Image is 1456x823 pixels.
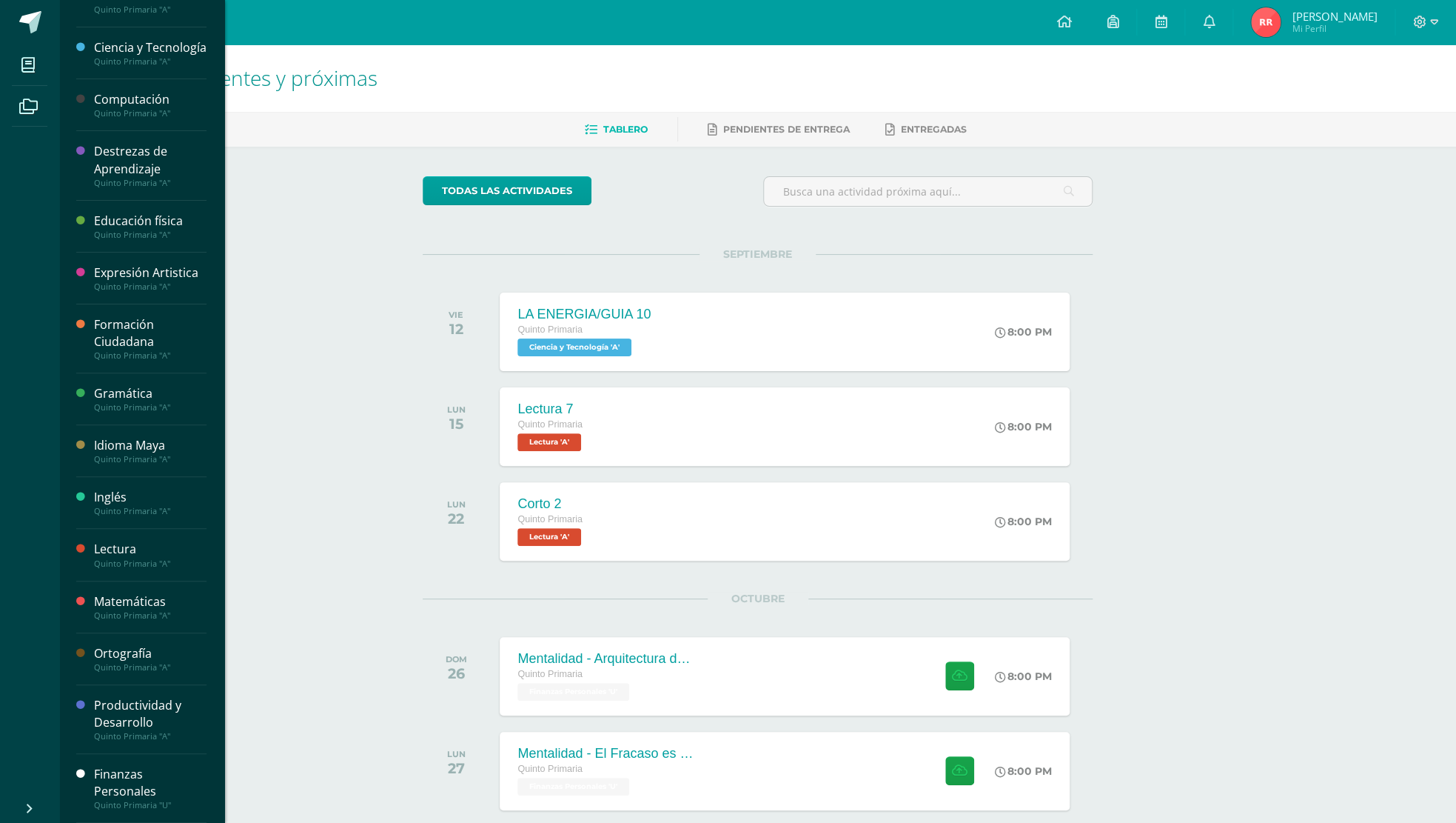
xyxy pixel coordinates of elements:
[94,559,207,569] div: Quinto Primaria "A"
[94,402,207,413] div: Quinto Primaria "A"
[94,143,207,177] div: Destrezas de Aprendizaje
[995,515,1052,528] div: 8:00 PM
[995,420,1052,433] div: 8:00 PM
[585,118,648,141] a: Tablero
[94,91,207,119] a: ComputaciónQuinto Primaria "A"
[447,404,466,415] div: LUN
[517,419,583,430] span: Quinto Primaria
[723,124,850,135] span: Pendientes de entrega
[995,764,1052,778] div: 8:00 PM
[517,339,631,356] span: Ciencia y Tecnología 'A'
[94,697,207,731] div: Productividad y Desarrollo
[94,766,207,810] a: Finanzas PersonalesQuinto Primaria "U"
[517,496,585,512] div: Corto 2
[94,593,207,621] a: MatemáticasQuinto Primaria "A"
[995,325,1052,339] div: 8:00 PM
[423,176,591,205] a: todas las Actividades
[517,669,583,679] span: Quinto Primaria
[517,683,629,701] span: Finanzas Personales 'U'
[94,437,207,464] a: Idioma MayaQuinto Primaria "A"
[1251,7,1281,37] img: 8935cced26379335c5d3abde8f4e3fb3.png
[764,177,1092,206] input: Busca una actividad próxima aquí...
[1292,22,1377,35] span: Mi Perfil
[94,385,207,402] div: Gramática
[94,108,207,119] div: Quinto Primaria "A"
[94,506,207,516] div: Quinto Primaria "A"
[446,664,467,682] div: 26
[94,316,207,361] a: Formación CiudadanaQuinto Primaria "A"
[94,541,207,558] div: Lectura
[517,307,651,322] div: LA ENERGIA/GUIA 10
[94,593,207,610] div: Matemáticas
[94,489,207,516] a: InglésQuinto Primaria "A"
[94,178,207,188] div: Quinto Primaria "A"
[94,39,207,56] div: Ciencia y Tecnología
[94,264,207,281] div: Expresión Artistica
[94,766,207,800] div: Finanzas Personales
[94,316,207,350] div: Formación Ciudadana
[94,697,207,742] a: Productividad y DesarrolloQuinto Primaria "A"
[94,645,207,662] div: Ortografía
[94,800,207,810] div: Quinto Primaria "U"
[94,39,207,67] a: Ciencia y TecnologíaQuinto Primaria "A"
[603,124,648,135] span: Tablero
[449,310,463,320] div: VIE
[447,415,466,433] div: 15
[94,213,207,240] a: Educación físicaQuinto Primaria "A"
[517,651,695,667] div: Mentalidad - Arquitectura de Mi Destino
[449,320,463,338] div: 12
[77,64,378,92] span: Actividades recientes y próximas
[901,124,967,135] span: Entregadas
[94,56,207,67] div: Quinto Primaria "A"
[94,143,207,187] a: Destrezas de AprendizajeQuinto Primaria "A"
[94,454,207,464] div: Quinto Primaria "A"
[447,499,466,510] div: LUN
[94,264,207,292] a: Expresión ArtisticaQuinto Primaria "A"
[995,670,1052,683] div: 8:00 PM
[94,541,207,568] a: LecturaQuinto Primaria "A"
[446,654,467,664] div: DOM
[447,510,466,527] div: 22
[94,350,207,361] div: Quinto Primaria "A"
[517,764,583,774] span: Quinto Primaria
[94,731,207,742] div: Quinto Primaria "A"
[517,433,581,451] span: Lectura 'A'
[94,385,207,413] a: GramáticaQuinto Primaria "A"
[94,91,207,108] div: Computación
[517,514,583,524] span: Quinto Primaria
[1292,9,1377,24] span: [PERSON_NAME]
[94,645,207,673] a: OrtografíaQuinto Primaria "A"
[94,213,207,230] div: Educación física
[94,610,207,621] div: Quinto Primaria "A"
[517,778,629,796] span: Finanzas Personales 'U'
[708,118,850,141] a: Pendientes de entrega
[700,247,816,261] span: SEPTIEMBRE
[447,749,466,759] div: LUN
[94,4,207,15] div: Quinto Primaria "A"
[94,437,207,454] div: Idioma Maya
[708,592,808,605] span: OCTUBRE
[517,401,585,417] div: Lectura 7
[885,118,967,141] a: Entregadas
[94,662,207,673] div: Quinto Primaria "A"
[447,759,466,777] div: 27
[517,528,581,546] span: Lectura 'A'
[517,746,695,762] div: Mentalidad - El Fracaso es mi Maestro
[94,281,207,292] div: Quinto Primaria "A"
[94,489,207,506] div: Inglés
[517,324,583,335] span: Quinto Primaria
[94,230,207,240] div: Quinto Primaria "A"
